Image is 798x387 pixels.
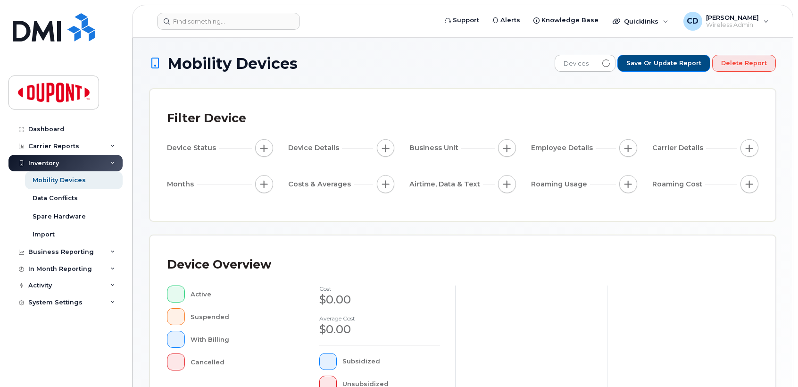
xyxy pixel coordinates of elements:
div: Filter Device [167,106,246,131]
button: Save or Update Report [617,55,710,72]
span: Roaming Cost [652,179,705,189]
div: Device Overview [167,252,271,277]
div: With Billing [191,331,289,348]
span: Roaming Usage [531,179,590,189]
div: $0.00 [319,292,441,308]
div: Subsidized [342,353,440,370]
div: Active [191,286,289,303]
span: Employee Details [531,143,596,153]
span: Devices [555,55,597,72]
h4: Average cost [319,315,441,321]
span: Carrier Details [652,143,706,153]
span: Device Status [167,143,219,153]
span: Device Details [288,143,342,153]
span: Delete Report [721,59,767,67]
div: Suspended [191,308,289,325]
span: Airtime, Data & Text [409,179,483,189]
span: Save or Update Report [626,59,701,67]
span: Costs & Averages [288,179,354,189]
span: Months [167,179,197,189]
button: Delete Report [712,55,776,72]
span: Mobility Devices [167,55,298,72]
span: Business Unit [409,143,461,153]
div: Cancelled [191,353,289,370]
h4: cost [319,286,441,292]
div: $0.00 [319,321,441,337]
